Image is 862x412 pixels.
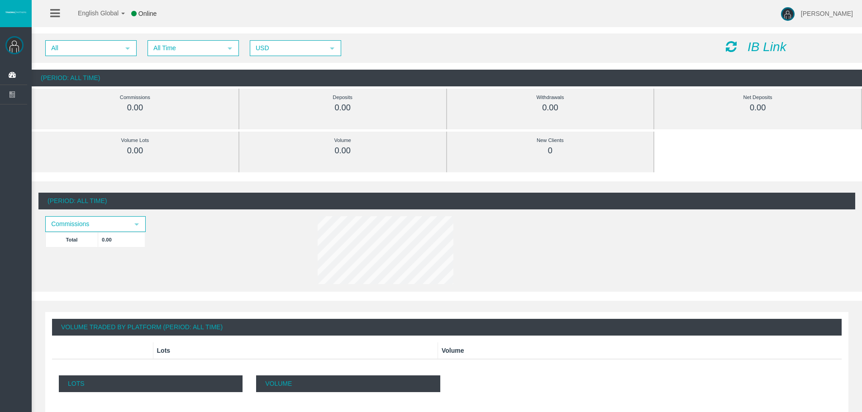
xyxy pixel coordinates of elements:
div: (Period: All Time) [32,70,862,86]
div: Commissions [52,92,218,103]
i: Reload Dashboard [726,40,737,53]
img: logo.svg [5,10,27,14]
span: All Time [148,41,222,55]
div: 0.00 [260,103,426,113]
span: English Global [66,9,119,17]
span: USD [251,41,324,55]
img: user-image [781,7,795,21]
div: Volume Traded By Platform (Period: All Time) [52,319,842,336]
span: Online [138,10,157,17]
th: Lots [153,342,438,359]
span: select [133,221,140,228]
p: Volume [256,375,440,392]
div: 0.00 [52,103,218,113]
div: 0.00 [675,103,841,113]
span: select [329,45,336,52]
td: Total [46,232,98,247]
div: 0 [467,146,633,156]
div: Volume Lots [52,135,218,146]
span: [PERSON_NAME] [801,10,853,17]
div: Deposits [260,92,426,103]
th: Volume [438,342,842,359]
div: Withdrawals [467,92,633,103]
td: 0.00 [98,232,145,247]
span: select [226,45,233,52]
div: 0.00 [260,146,426,156]
i: IB Link [748,40,786,54]
span: All [46,41,119,55]
div: 0.00 [467,103,633,113]
p: Lots [59,375,243,392]
div: Volume [260,135,426,146]
div: (Period: All Time) [38,193,855,209]
span: select [124,45,131,52]
span: Commissions [46,217,129,231]
div: New Clients [467,135,633,146]
div: Net Deposits [675,92,841,103]
div: 0.00 [52,146,218,156]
